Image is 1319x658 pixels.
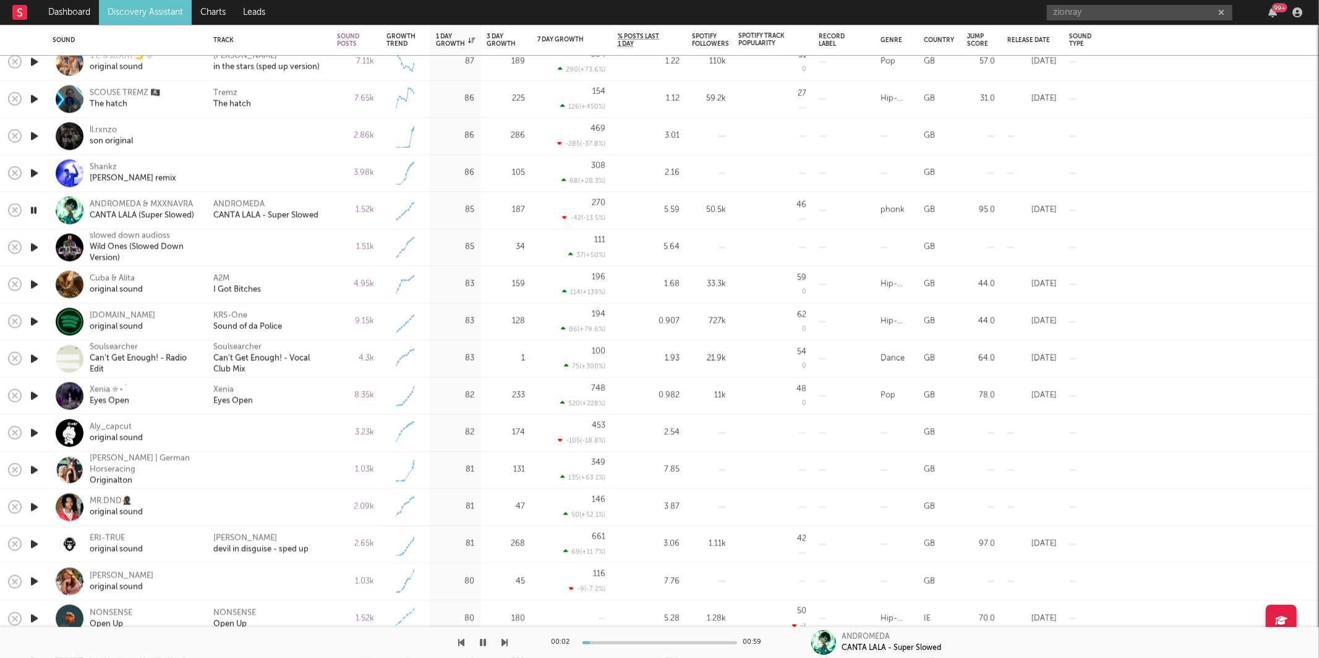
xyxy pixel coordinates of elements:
[213,607,256,618] a: NONSENSE
[337,611,374,626] div: 1.52k
[592,199,605,207] div: 270
[1047,5,1232,20] input: Search for artists
[337,388,374,403] div: 8.35k
[802,66,806,73] div: 0
[436,500,474,515] div: 81
[798,90,806,98] div: 27
[436,611,474,626] div: 80
[90,453,198,476] div: [PERSON_NAME] | German Horseracing
[487,463,525,477] div: 131
[924,351,935,366] div: GB
[618,240,680,255] div: 5.64
[436,425,474,440] div: 82
[487,240,525,255] div: 34
[337,129,374,143] div: 2.86k
[594,236,605,244] div: 111
[213,51,277,62] div: [PERSON_NAME]
[692,351,726,366] div: 21.9k
[692,314,726,329] div: 727k
[924,537,935,552] div: GB
[337,574,374,589] div: 1.03k
[797,348,806,356] div: 54
[802,363,806,370] div: 0
[436,463,474,477] div: 81
[90,385,129,396] div: Xenia ✮⋆˙
[618,166,680,181] div: 2.16
[967,54,995,69] div: 57.0
[487,277,525,292] div: 159
[90,125,133,147] a: ll.rxnzoson original
[562,214,605,222] div: -42 ( -13.5 % )
[796,385,806,393] div: 48
[213,544,309,555] a: devil in disguise - sped up
[618,203,680,218] div: 5.59
[213,310,247,322] a: KRS-One
[924,54,935,69] div: GB
[436,240,474,255] div: 85
[90,88,160,110] a: SCOUSE TREMZ 🏴‍☠️The hatch
[436,33,475,48] div: 1 Day Growth
[561,325,605,333] div: 86 ( +79.6 % )
[692,54,726,69] div: 110k
[1069,33,1091,48] div: Sound Type
[90,507,143,518] div: original sound
[90,62,154,73] div: original sound
[881,611,911,626] div: Hip-Hop/Rap
[487,425,525,440] div: 174
[90,162,176,184] a: Shankz[PERSON_NAME] remix
[213,210,318,221] a: CANTA LALA - Super Slowed
[213,62,320,73] a: in the stars (sped up version)
[213,284,261,296] a: I Got Bitches
[337,425,374,440] div: 3.23k
[90,533,143,555] a: ERI-TRUEoriginal sound
[743,635,768,650] div: 00:59
[1007,537,1057,552] div: [DATE]
[487,314,525,329] div: 128
[213,396,253,407] div: Eyes Open
[967,33,988,48] div: Jump Score
[487,129,525,143] div: 286
[1268,7,1277,17] button: 99+
[53,36,195,44] div: Sound
[692,92,726,106] div: 59.2k
[1272,3,1287,12] div: 99 +
[213,199,265,210] div: ANDROMEDA
[487,166,525,181] div: 105
[563,548,605,556] div: 69 ( +11.7 % )
[90,496,143,507] div: MR.DND🥷🏿
[90,99,160,110] div: The hatch
[213,273,229,284] a: A2M
[436,388,474,403] div: 82
[337,277,374,292] div: 4.95k
[436,92,474,106] div: 86
[436,574,474,589] div: 80
[213,36,318,44] div: Track
[558,66,605,74] div: 290 ( +73.6 % )
[1007,314,1057,329] div: [DATE]
[924,611,931,626] div: IE
[436,537,474,552] div: 81
[213,342,262,353] a: Soulsearcher
[90,51,154,73] a: 𝙸𝚝’𝚜 𝚖𝚘𝚘𝚗 🌙🤍original sound
[90,199,194,210] div: ANDROMEDA & MXXNAVRA
[560,103,605,111] div: 126 ( +450 % )
[557,140,605,148] div: -285 ( -37.8 % )
[924,277,935,292] div: GB
[796,201,806,209] div: 46
[592,348,605,356] div: 100
[487,611,525,626] div: 180
[213,618,247,630] a: Open Up
[90,231,198,242] div: slowed down audioss
[436,314,474,329] div: 83
[924,166,935,181] div: GB
[881,36,902,44] div: Genre
[90,433,143,444] div: original sound
[593,570,605,578] div: 116
[337,203,374,218] div: 1.52k
[213,88,237,99] div: Tremz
